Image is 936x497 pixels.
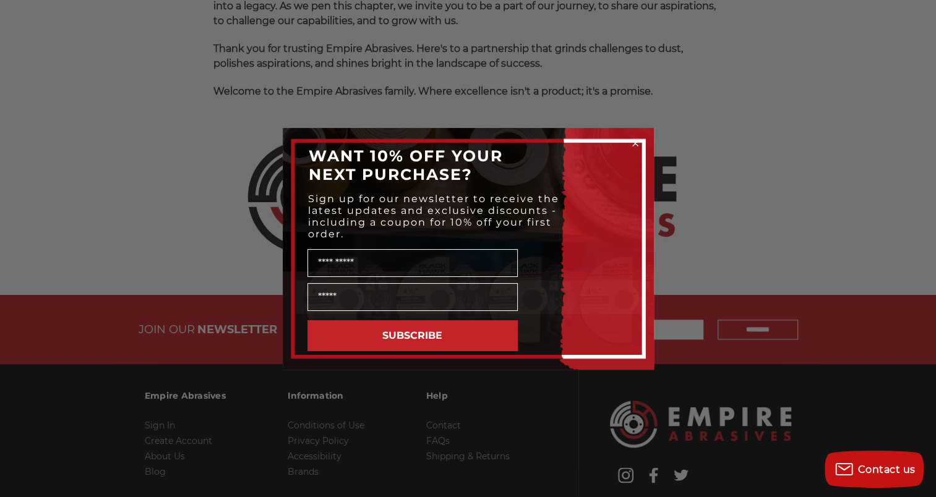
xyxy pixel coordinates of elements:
button: Contact us [825,451,924,488]
input: Email [307,283,518,311]
span: WANT 10% OFF YOUR NEXT PURCHASE? [309,147,503,184]
span: Contact us [858,464,916,475]
button: Close dialog [629,137,642,150]
span: Sign up for our newsletter to receive the latest updates and exclusive discounts - including a co... [308,193,559,240]
button: SUBSCRIBE [307,320,518,351]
